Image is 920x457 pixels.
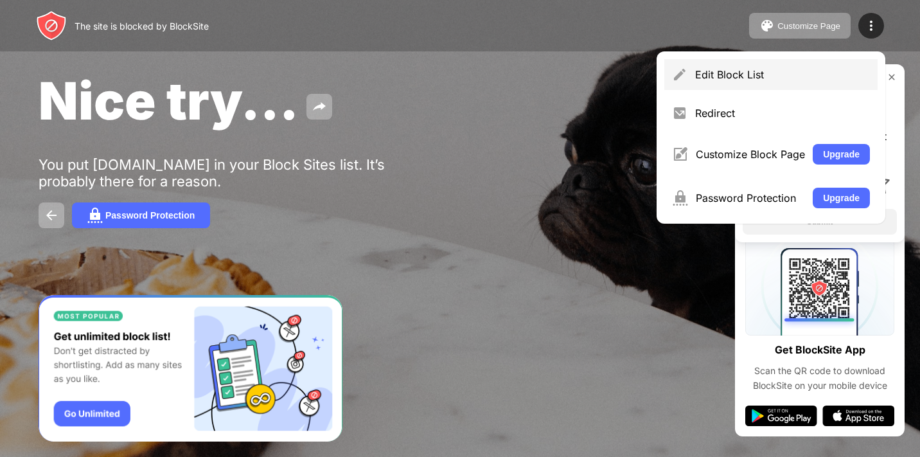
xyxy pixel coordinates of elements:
[39,295,342,442] iframe: Banner
[696,148,805,161] div: Customize Block Page
[75,21,209,31] div: The site is blocked by BlockSite
[105,210,195,220] div: Password Protection
[672,67,687,82] img: menu-pencil.svg
[822,406,894,426] img: app-store.svg
[39,156,436,190] div: You put [DOMAIN_NAME] in your Block Sites list. It’s probably there for a reason.
[312,99,327,114] img: share.svg
[87,208,103,223] img: password.svg
[44,208,59,223] img: back.svg
[749,13,851,39] button: Customize Page
[775,341,865,359] div: Get BlockSite App
[777,21,840,31] div: Customize Page
[39,69,299,132] span: Nice try...
[863,18,879,33] img: menu-icon.svg
[672,190,688,206] img: menu-password.svg
[759,18,775,33] img: pallet.svg
[745,364,894,393] div: Scan the QR code to download BlockSite on your mobile device
[745,406,817,426] img: google-play.svg
[672,105,687,121] img: menu-redirect.svg
[72,202,210,228] button: Password Protection
[36,10,67,41] img: header-logo.svg
[813,144,870,165] button: Upgrade
[695,68,870,81] div: Edit Block List
[695,107,870,120] div: Redirect
[813,188,870,208] button: Upgrade
[696,192,805,204] div: Password Protection
[887,72,897,82] img: rate-us-close.svg
[672,147,688,162] img: menu-customize.svg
